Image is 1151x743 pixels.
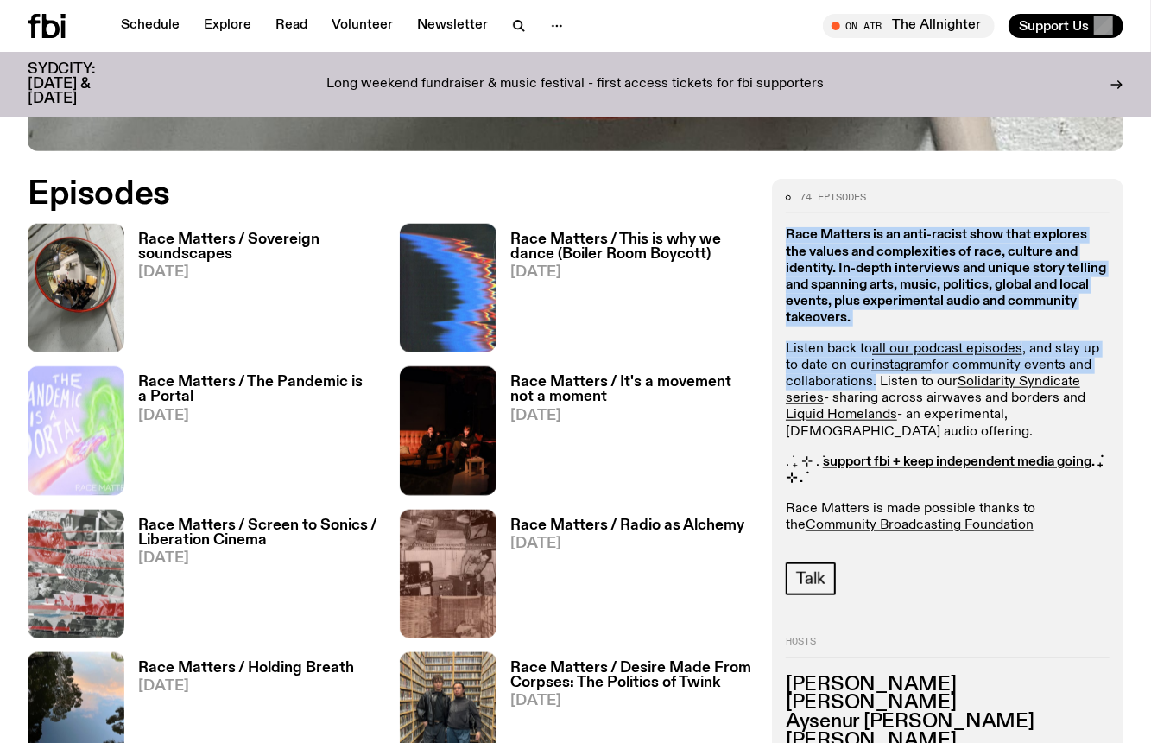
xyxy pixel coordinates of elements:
[138,265,379,280] span: [DATE]
[138,518,379,548] h3: Race Matters / Screen to Sonics / Liberation Cinema
[407,14,498,38] a: Newsletter
[786,408,897,422] a: Liquid Homelands
[400,366,496,495] img: A photo of Shareeka and Ethan speaking live at The Red Rattler, a repurposed warehouse venue. The...
[823,14,995,38] button: On AirThe Allnighter
[800,193,866,202] span: 74 episodes
[786,341,1110,441] p: Listen back to , and stay up to date on our for community events and collaborations. Listen to ou...
[1019,18,1089,34] span: Support Us
[510,518,744,533] h3: Race Matters / Radio as Alchemy
[786,637,1110,657] h2: Hosts
[786,228,1106,325] strong: Race Matters is an anti-racist show that explores the values and complexities of race, culture an...
[138,679,354,694] span: [DATE]
[138,551,379,566] span: [DATE]
[510,375,751,404] h3: Race Matters / It's a movement not a moment
[1009,14,1123,38] button: Support Us
[510,661,751,690] h3: Race Matters / Desire Made From Corpses: The Politics of Twink
[796,569,825,588] span: Talk
[124,232,379,352] a: Race Matters / Sovereign soundscapes[DATE]
[786,501,1110,534] p: Race Matters is made possible thanks to the
[124,375,379,495] a: Race Matters / The Pandemic is a Portal[DATE]
[327,77,825,92] p: Long weekend fundraiser & music festival - first access tickets for fbi supporters
[510,537,744,551] span: [DATE]
[138,232,379,262] h3: Race Matters / Sovereign soundscapes
[871,359,932,372] a: instagram
[786,562,836,595] a: Talk
[124,518,379,638] a: Race Matters / Screen to Sonics / Liberation Cinema[DATE]
[138,375,379,404] h3: Race Matters / The Pandemic is a Portal
[111,14,190,38] a: Schedule
[265,14,318,38] a: Read
[28,179,751,210] h2: Episodes
[321,14,403,38] a: Volunteer
[28,224,124,352] img: A photo of the Race Matters team taken in a rear view or "blindside" mirror. A bunch of people of...
[400,224,496,352] img: A spectral view of a waveform, warped and glitched
[510,232,751,262] h3: Race Matters / This is why we dance (Boiler Room Boycott)
[138,661,354,676] h3: Race Matters / Holding Breath
[496,375,751,495] a: Race Matters / It's a movement not a moment[DATE]
[823,455,1091,469] a: support fbi + keep independent media going
[872,342,1022,356] a: all our podcast episodes
[510,694,751,708] span: [DATE]
[28,62,138,106] h3: SYDCITY: [DATE] & [DATE]
[496,232,751,352] a: Race Matters / This is why we dance (Boiler Room Boycott)[DATE]
[786,713,1110,732] h3: Aysenur [PERSON_NAME]
[400,510,496,638] img: A collage of three images. From to bottom: Jose Maceda - Ugnayan - for 20 radio stations (1973) P...
[138,409,379,423] span: [DATE]
[496,518,744,638] a: Race Matters / Radio as Alchemy[DATE]
[510,265,751,280] span: [DATE]
[786,454,1110,487] p: . ݁₊ ⊹ . ݁
[786,676,1110,713] h3: [PERSON_NAME] [PERSON_NAME]
[193,14,262,38] a: Explore
[806,518,1034,532] a: Community Broadcasting Foundation
[510,409,751,423] span: [DATE]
